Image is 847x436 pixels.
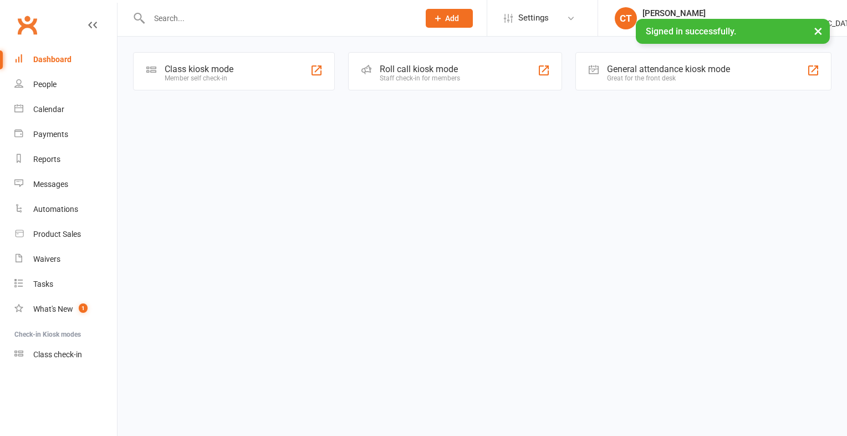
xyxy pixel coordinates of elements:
span: 1 [79,303,88,313]
div: Great for the front desk [607,74,730,82]
a: Tasks [14,272,117,297]
div: Calendar [33,105,64,114]
div: Tasks [33,280,53,288]
a: Reports [14,147,117,172]
span: Add [445,14,459,23]
div: Staff check-in for members [380,74,460,82]
a: Dashboard [14,47,117,72]
a: Messages [14,172,117,197]
input: Search... [146,11,411,26]
button: × [808,19,828,43]
span: Settings [518,6,549,31]
div: People [33,80,57,89]
button: Add [426,9,473,28]
a: People [14,72,117,97]
div: Roll call kiosk mode [380,64,460,74]
a: What's New1 [14,297,117,322]
div: Reports [33,155,60,164]
div: CT [615,7,637,29]
a: Class kiosk mode [14,342,117,367]
div: Payments [33,130,68,139]
div: Automations [33,205,78,214]
a: Waivers [14,247,117,272]
a: Automations [14,197,117,222]
div: Messages [33,180,68,189]
span: Signed in successfully. [646,26,736,37]
a: Product Sales [14,222,117,247]
a: Clubworx [13,11,41,39]
a: Calendar [14,97,117,122]
div: General attendance kiosk mode [607,64,730,74]
a: Payments [14,122,117,147]
div: Class check-in [33,350,82,359]
div: Member self check-in [165,74,233,82]
div: Waivers [33,255,60,263]
div: Product Sales [33,230,81,239]
div: What's New [33,305,73,313]
div: Class kiosk mode [165,64,233,74]
div: Dashboard [33,55,72,64]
